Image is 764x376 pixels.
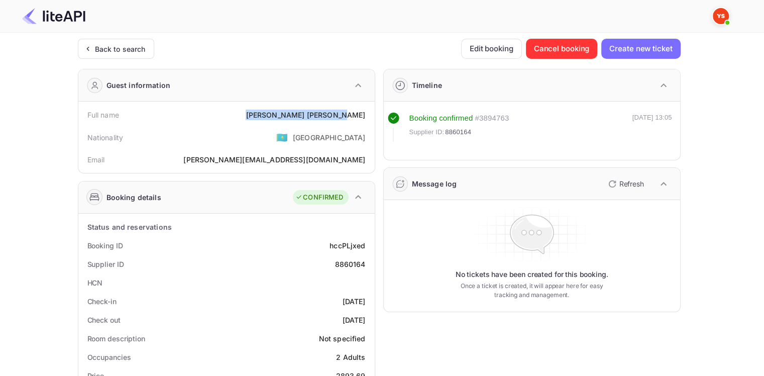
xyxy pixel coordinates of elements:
div: [DATE] 13:05 [632,113,672,142]
button: Edit booking [461,39,522,59]
span: 8860164 [445,127,471,137]
div: [GEOGRAPHIC_DATA] [293,132,366,143]
div: [PERSON_NAME] [PERSON_NAME] [246,110,365,120]
div: [DATE] [343,296,366,307]
span: Supplier ID: [409,127,445,137]
div: [PERSON_NAME][EMAIL_ADDRESS][DOMAIN_NAME] [183,154,365,165]
button: Refresh [602,176,648,192]
div: Occupancies [87,352,131,362]
div: Supplier ID [87,259,124,269]
p: Refresh [619,178,644,189]
p: No tickets have been created for this booking. [456,269,608,279]
div: Booking confirmed [409,113,473,124]
div: Message log [412,178,457,189]
div: 2 Adults [336,352,365,362]
div: Not specified [319,333,366,344]
p: Once a ticket is created, it will appear here for easy tracking and management. [453,281,611,300]
div: Status and reservations [87,222,172,232]
div: [DATE] [343,315,366,325]
div: hccPLjxed [330,240,365,251]
div: Timeline [412,80,442,90]
div: # 3894763 [475,113,509,124]
button: Create new ticket [601,39,680,59]
div: CONFIRMED [295,193,343,203]
div: Room description [87,333,145,344]
div: Full name [87,110,119,120]
div: Check out [87,315,121,325]
img: LiteAPI Logo [22,8,85,24]
img: Yandex Support [713,8,729,24]
div: Check-in [87,296,117,307]
span: United States [276,128,288,146]
div: 8860164 [335,259,365,269]
div: Email [87,154,105,165]
button: Cancel booking [526,39,598,59]
div: Booking details [106,192,161,203]
div: HCN [87,277,103,288]
div: Guest information [106,80,171,90]
div: Back to search [95,44,146,54]
div: Booking ID [87,240,123,251]
div: Nationality [87,132,124,143]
